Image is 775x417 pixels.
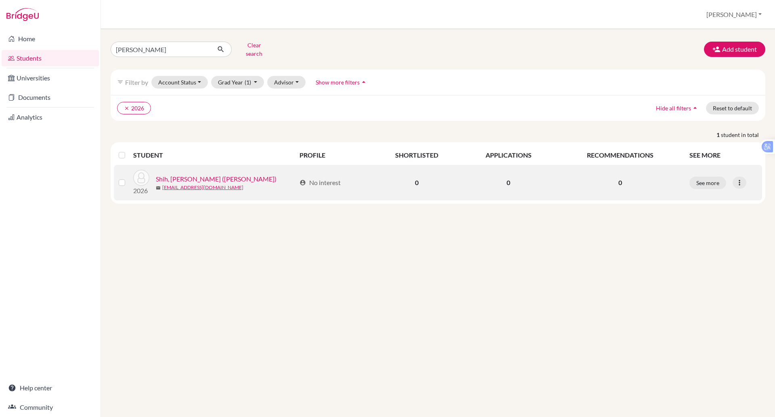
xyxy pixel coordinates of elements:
[372,145,461,165] th: SHORTLISTED
[372,165,461,200] td: 0
[2,70,99,86] a: Universities
[111,42,211,57] input: Find student by name...
[300,178,341,187] div: No interest
[691,104,699,112] i: arrow_drop_up
[133,145,295,165] th: STUDENT
[461,145,555,165] th: APPLICATIONS
[656,105,691,112] span: Hide all filters
[267,76,306,88] button: Advisor
[300,179,306,186] span: account_circle
[2,380,99,396] a: Help center
[556,145,685,165] th: RECOMMENDATIONS
[703,7,765,22] button: [PERSON_NAME]
[360,78,368,86] i: arrow_drop_up
[124,105,130,111] i: clear
[162,184,243,191] a: [EMAIL_ADDRESS][DOMAIN_NAME]
[704,42,765,57] button: Add student
[2,399,99,415] a: Community
[685,145,762,165] th: SEE MORE
[2,89,99,105] a: Documents
[561,178,680,187] p: 0
[156,174,276,184] a: Shih, [PERSON_NAME] ([PERSON_NAME])
[211,76,264,88] button: Grad Year(1)
[117,102,151,114] button: clear2026
[2,109,99,125] a: Analytics
[133,170,149,186] img: Shih, Kao-Tsung (Gorden)
[295,145,372,165] th: PROFILE
[125,78,148,86] span: Filter by
[461,165,555,200] td: 0
[133,186,149,196] p: 2026
[309,76,375,88] button: Show more filtersarrow_drop_up
[6,8,39,21] img: Bridge-U
[232,39,276,60] button: Clear search
[716,131,721,139] strong: 1
[316,79,360,86] span: Show more filters
[706,102,759,114] button: Reset to default
[2,31,99,47] a: Home
[151,76,208,88] button: Account Status
[117,79,124,85] i: filter_list
[2,50,99,66] a: Students
[156,185,161,190] span: mail
[649,102,706,114] button: Hide all filtersarrow_drop_up
[689,177,726,189] button: See more
[721,131,765,139] span: student in total
[245,79,251,86] span: (1)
